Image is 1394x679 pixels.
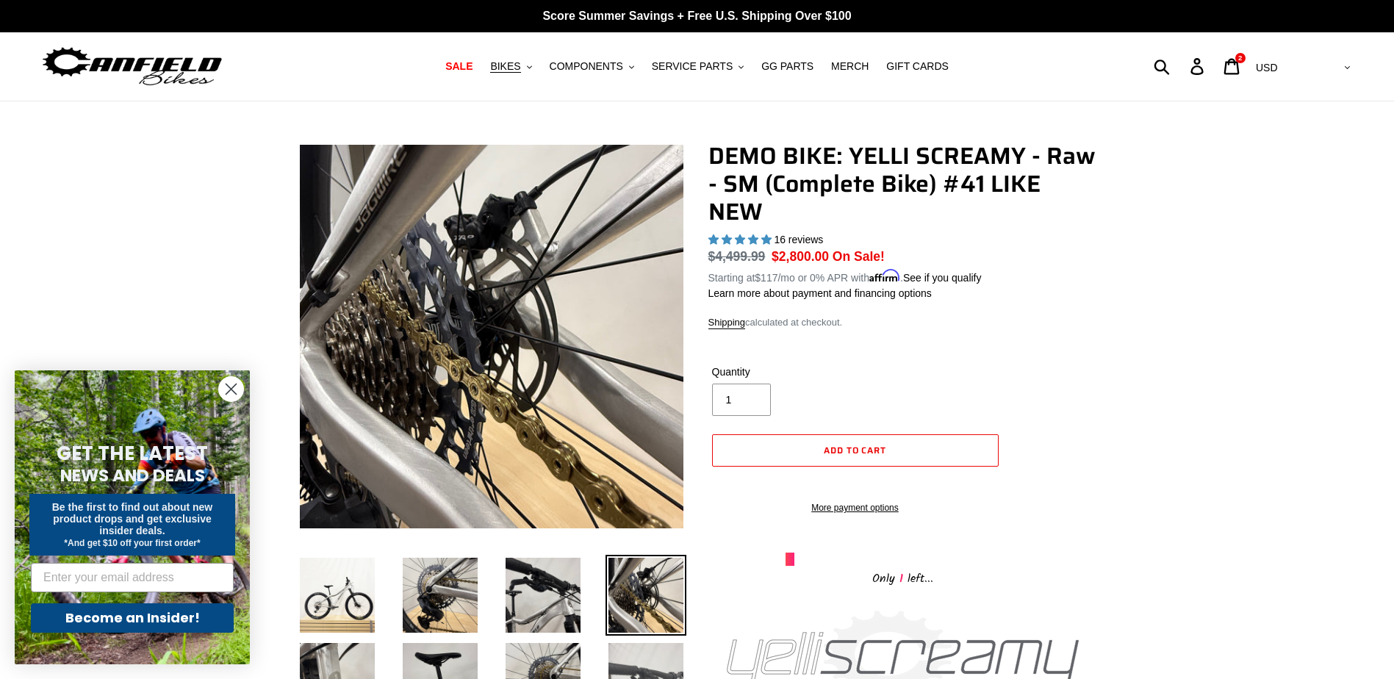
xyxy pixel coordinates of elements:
[824,443,887,457] span: Add to cart
[708,267,982,286] p: Starting at /mo or 0% APR with .
[708,287,932,299] a: Learn more about payment and financing options
[708,234,775,245] span: 5.00 stars
[438,57,480,76] a: SALE
[903,272,982,284] a: See if you qualify - Learn more about Affirm Financing (opens in modal)
[869,270,900,282] span: Affirm
[708,142,1098,226] h1: DEMO BIKE: YELLI SCREAMY - Raw - SM (Complete Bike) #41 LIKE NEW
[712,501,999,514] a: More payment options
[52,501,213,536] span: Be the first to find out about new product drops and get exclusive insider deals.
[400,555,481,636] img: Load image into Gallery viewer, DEMO BIKE: YELLI SCREAMY - Raw - SM - Complete Bike - RD + Cassette
[879,57,956,76] a: GIFT CARDS
[1238,54,1242,62] span: 2
[1162,50,1199,82] input: Search
[1215,51,1250,82] a: 2
[64,538,200,548] span: *And get $10 off your first order*
[774,234,823,245] span: 16 reviews
[886,60,949,73] span: GIFT CARDS
[542,57,642,76] button: COMPONENTS
[31,563,234,592] input: Enter your email address
[708,315,1098,330] div: calculated at checkout.
[824,57,876,76] a: MERCH
[31,603,234,633] button: Become an Insider!
[708,249,766,264] s: $4,499.99
[761,60,813,73] span: GG PARTS
[831,60,869,73] span: MERCH
[772,249,829,264] span: $2,800.00
[755,272,777,284] span: $117
[445,60,473,73] span: SALE
[708,317,746,329] a: Shipping
[550,60,623,73] span: COMPONENTS
[712,364,852,380] label: Quantity
[57,440,208,467] span: GET THE LATEST
[490,60,520,73] span: BIKES
[218,376,244,402] button: Close dialog
[503,555,583,636] img: Load image into Gallery viewer, DEMO BIKE: YELLI SCREAMY - Raw - SM - Complete Bike - Brakes + Sh...
[483,57,539,76] button: BIKES
[644,57,751,76] button: SERVICE PARTS
[297,555,378,636] img: Load image into Gallery viewer, DEMO BIKE: YELLI SCREAMY - Raw - SM - Complete Bike
[40,43,224,90] img: Canfield Bikes
[652,60,733,73] span: SERVICE PARTS
[786,566,1021,589] div: Only left...
[60,464,205,487] span: NEWS AND DEALS
[895,570,908,588] span: 1
[754,57,821,76] a: GG PARTS
[833,247,885,266] span: On Sale!
[606,555,686,636] img: Load image into Gallery viewer, DEMO_BIKE_YELLI_SCREAMY_-_Raw_-_SM_-_Complete_Bike_-_Cassette_Chain
[712,434,999,467] button: Add to cart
